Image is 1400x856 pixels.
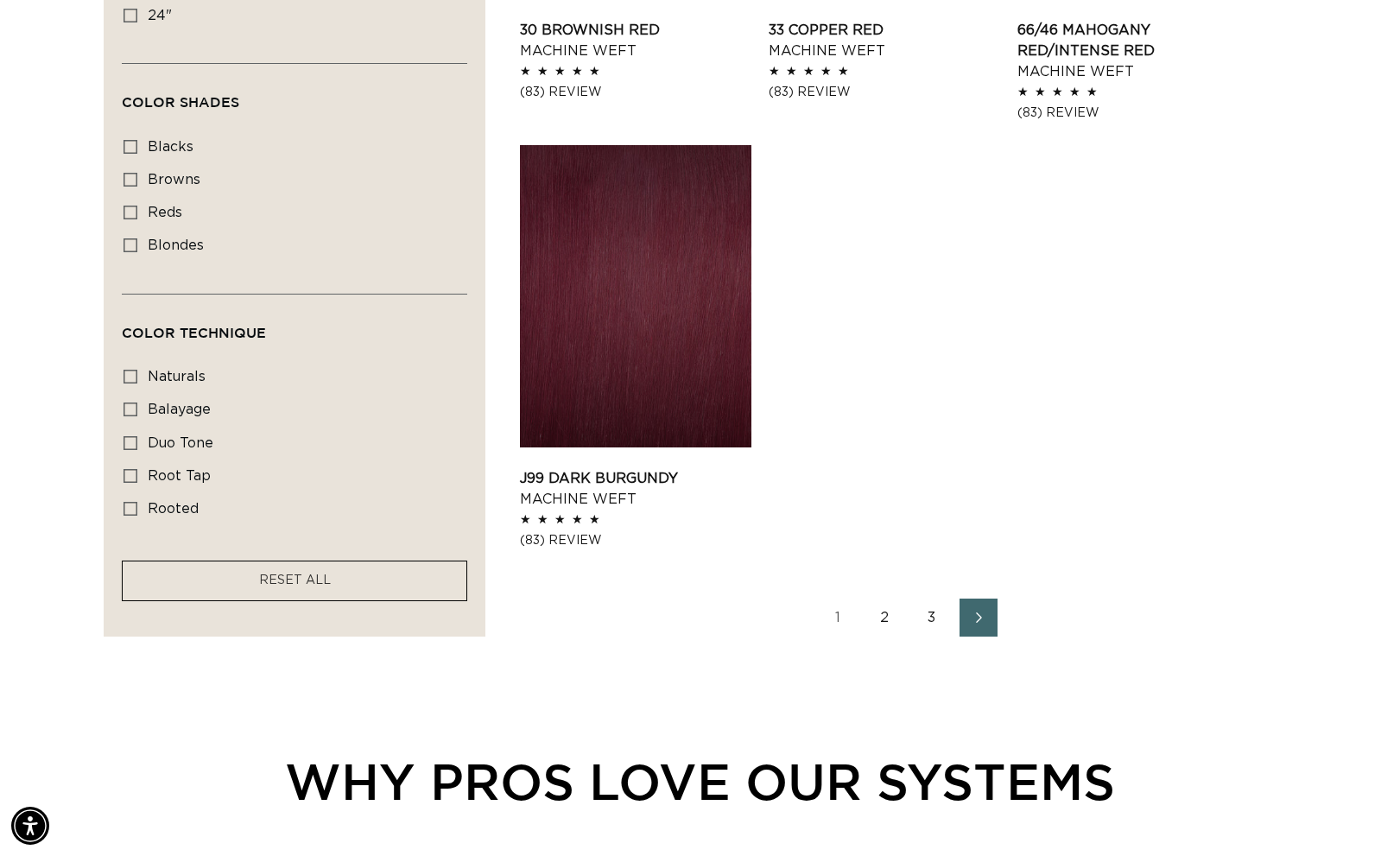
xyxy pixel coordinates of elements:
[913,599,951,637] a: Page 3
[148,173,200,187] span: browns
[11,807,49,845] div: Accessibility Menu
[148,436,213,450] span: duo tone
[148,370,206,384] span: naturals
[259,574,331,587] span: RESET ALL
[520,599,1296,637] nav: Pagination
[122,94,239,110] span: Color Shades
[259,570,331,592] a: RESET ALL
[122,325,266,340] span: Color Technique
[122,64,467,126] summary: Color Shades (0 selected)
[104,744,1296,819] div: WHY PROS LOVE OUR SYSTEMS
[148,502,199,516] span: rooted
[148,140,193,154] span: blacks
[820,599,858,637] a: Page 1
[520,20,751,61] a: 30 Brownish Red Machine Weft
[148,9,172,22] span: 24"
[122,295,467,357] summary: Color Technique (0 selected)
[520,468,751,510] a: J99 Dark Burgundy Machine Weft
[148,469,211,483] span: root tap
[148,239,204,253] span: blondes
[148,403,211,416] span: balayage
[960,599,998,637] a: Next page
[1314,773,1400,856] iframe: Chat Widget
[866,599,904,637] a: Page 2
[769,20,1000,61] a: 33 Copper Red Machine Weft
[1017,20,1249,82] a: 66/46 Mahogany Red/Intense Red Machine Weft
[148,206,182,219] span: reds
